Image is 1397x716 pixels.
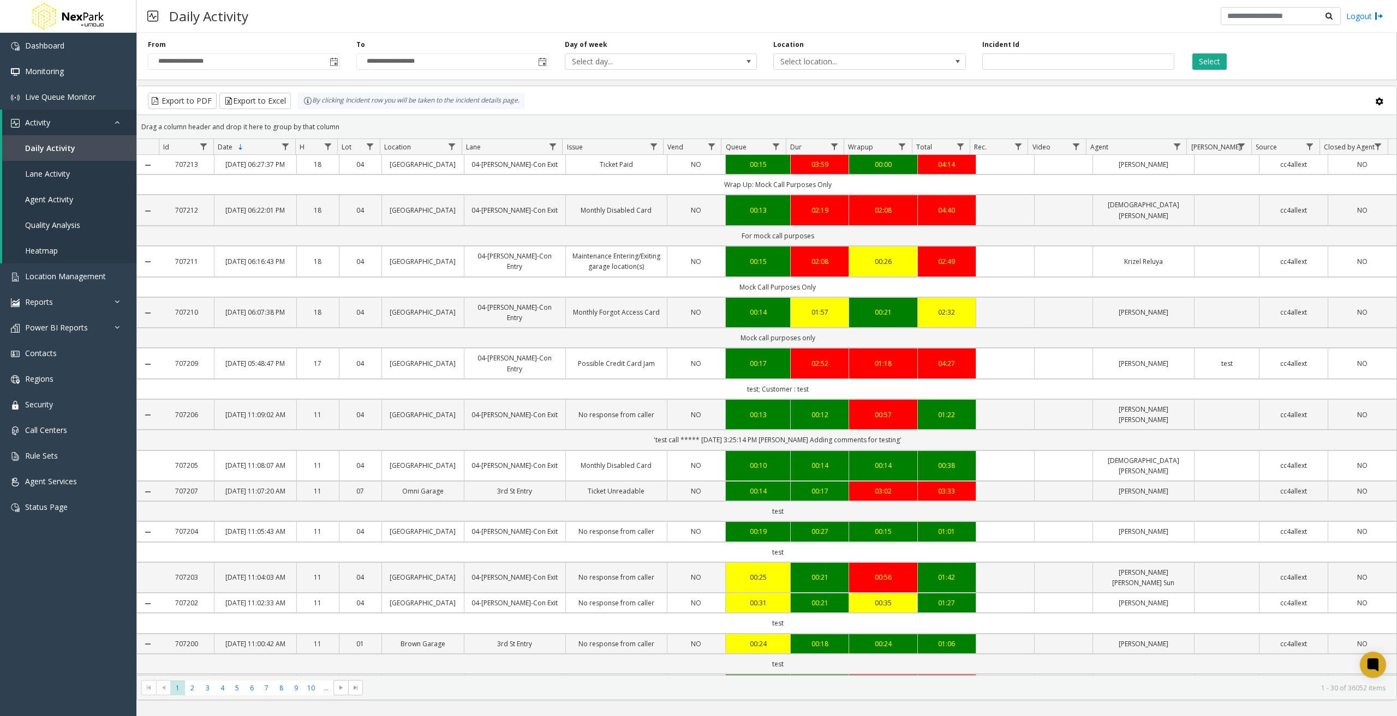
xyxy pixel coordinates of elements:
[1100,200,1187,220] a: [DEMOGRAPHIC_DATA] [PERSON_NAME]
[363,139,378,154] a: Lot Filter Menu
[389,486,457,496] a: Omni Garage
[1335,460,1390,471] a: NO
[732,460,784,471] a: 00:10
[1192,53,1227,70] button: Select
[732,307,784,317] a: 00:14
[165,205,207,215] a: 707212
[25,117,50,128] span: Activity
[25,322,88,333] span: Power BI Reports
[924,460,969,471] div: 00:38
[797,159,842,170] div: 03:59
[1357,486,1368,496] span: NO
[2,135,136,161] a: Daily Activity
[471,251,559,272] a: 04-[PERSON_NAME]-Con Entry
[674,159,719,170] a: NO
[25,169,70,179] span: Lane Activity
[389,358,457,369] a: [GEOGRAPHIC_DATA]
[165,159,207,170] a: 707213
[346,159,375,170] a: 04
[953,139,968,154] a: Total Filter Menu
[797,307,842,317] a: 01:57
[303,410,332,420] a: 11
[572,358,660,369] a: Possible Credit Card Jam
[471,205,559,215] a: 04-[PERSON_NAME]-Con Exit
[1266,307,1321,317] a: cc4allext
[856,572,911,582] a: 00:56
[895,139,910,154] a: Wrapup Filter Menu
[674,205,719,215] a: NO
[769,139,784,154] a: Queue Filter Menu
[11,68,20,76] img: 'icon'
[924,526,969,537] a: 01:01
[674,307,719,317] a: NO
[1357,410,1368,419] span: NO
[25,92,95,102] span: Live Queue Monitor
[147,3,158,29] img: pageIcon
[856,256,911,267] a: 00:26
[572,572,660,582] a: No response from caller
[159,379,1396,399] td: test; Customer : test
[1100,455,1187,476] a: [DEMOGRAPHIC_DATA] [PERSON_NAME]
[924,159,969,170] a: 04:14
[471,159,559,170] a: 04-[PERSON_NAME]-Con Exit
[732,526,784,537] div: 00:19
[346,307,375,317] a: 04
[159,430,1396,450] td: 'test call ***** [DATE] 3:25:14 PM [PERSON_NAME] Adding comments for testing'
[389,460,457,471] a: [GEOGRAPHIC_DATA]
[320,139,335,154] a: H Filter Menu
[1357,359,1368,368] span: NO
[1335,256,1390,267] a: NO
[572,307,660,317] a: Monthly Forgot Access Card
[1266,486,1321,496] a: cc4allext
[346,526,375,537] a: 04
[797,205,842,215] a: 02:19
[674,410,719,420] a: NO
[1346,10,1383,22] a: Logout
[674,358,719,369] a: NO
[924,205,969,215] div: 04:40
[797,410,842,420] div: 00:12
[565,40,607,50] label: Day of week
[389,256,457,267] a: [GEOGRAPHIC_DATA]
[137,411,159,419] a: Collapse Details
[25,220,80,230] span: Quality Analysis
[732,159,784,170] div: 00:15
[732,256,784,267] div: 00:15
[691,257,701,266] span: NO
[565,54,718,69] span: Select day...
[856,307,911,317] div: 00:21
[1100,307,1187,317] a: [PERSON_NAME]
[856,159,911,170] a: 00:00
[221,486,290,496] a: [DATE] 11:07:20 AM
[11,324,20,333] img: 'icon'
[797,358,842,369] a: 02:52
[1100,486,1187,496] a: [PERSON_NAME]
[856,526,911,537] a: 00:15
[856,460,911,471] div: 00:14
[572,410,660,420] a: No response from caller
[389,410,457,420] a: [GEOGRAPHIC_DATA]
[159,328,1396,348] td: Mock call purposes only
[856,486,911,496] a: 03:02
[732,205,784,215] a: 00:13
[389,572,457,582] a: [GEOGRAPHIC_DATA]
[11,42,20,51] img: 'icon'
[797,572,842,582] div: 00:21
[221,358,290,369] a: [DATE] 05:48:47 PM
[346,205,375,215] a: 04
[148,40,166,50] label: From
[137,360,159,369] a: Collapse Details
[674,486,719,496] a: NO
[471,353,559,374] a: 04-[PERSON_NAME]-Con Entry
[11,452,20,461] img: 'icon'
[303,486,332,496] a: 11
[346,256,375,267] a: 04
[924,358,969,369] a: 04:27
[924,572,969,582] div: 01:42
[25,194,73,204] span: Agent Activity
